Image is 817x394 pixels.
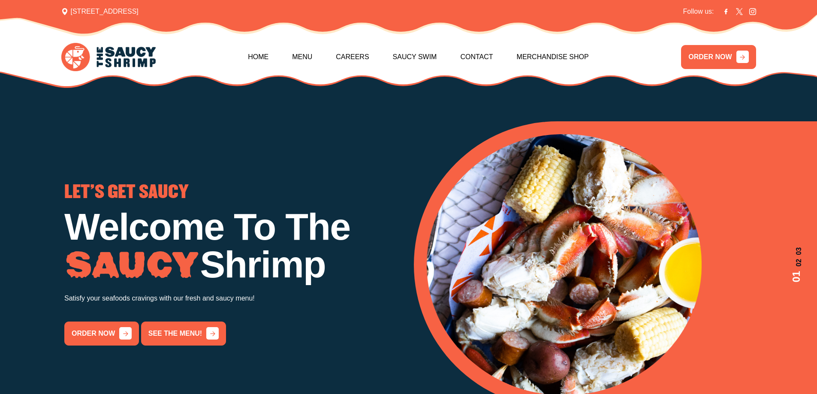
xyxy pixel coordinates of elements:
[248,39,268,75] a: Home
[460,39,493,75] a: Contact
[517,39,589,75] a: Merchandise Shop
[64,184,189,201] span: LET'S GET SAUCY
[61,6,139,17] span: [STREET_ADDRESS]
[64,184,404,345] div: 1 / 3
[292,39,312,75] a: Menu
[64,208,404,283] h1: Welcome To The Shrimp
[681,45,756,69] a: ORDER NOW
[789,259,804,267] span: 02
[683,6,714,17] span: Follow us:
[336,39,369,75] a: Careers
[64,322,139,346] a: order now
[141,322,226,346] a: See the menu!
[393,39,437,75] a: Saucy Swim
[789,271,804,283] span: 01
[789,247,804,255] span: 03
[64,292,404,304] p: Satisfy your seafoods cravings with our fresh and saucy menu!
[61,43,156,72] img: logo
[64,251,200,279] img: Image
